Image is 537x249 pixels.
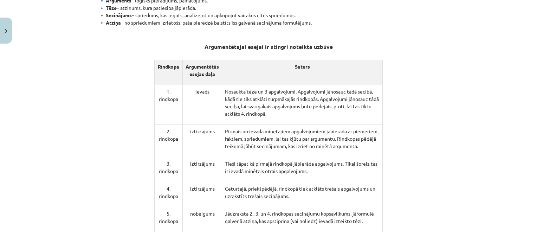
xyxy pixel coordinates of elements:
[225,160,380,175] p: Tieši tāpat kā pirmajā rindkopā jāpierāda apgalvojums. Tikai šoreiz tas ir ievadā minētais otrais...
[99,12,132,18] strong: 🔹 Secinājums
[225,128,380,150] p: Pirmais no ievadā minētajiem apgalvojumiem jāpierāda ar piemēriem, faktiem, spriedumiem, lai tas ...
[186,185,219,192] p: iztirzājums
[157,128,180,142] p: 2. rindkopa
[205,43,333,50] strong: Argumentētajai esejai ir stingri noteikta uzbūve
[225,88,380,117] p: Nosaukta tēze un 3 apgalvojumi. Apgalvojumi jānosauc tādā secībā, kādā tie tiks atklāti turpmākaj...
[157,185,180,200] p: 4. rindkopa
[186,88,219,95] p: ievads
[295,63,310,70] b: Saturs
[186,128,219,135] p: iztirzājums
[186,63,219,77] b: Argumentētās esejas daļa
[225,210,380,225] p: Jāuzraksta 2., 3. un 4. rindkopas secinājumu kopsavilkums, jāformulē galvenā atziņa, kas apstipri...
[225,185,380,200] p: Ceturtajā, priekšpēdējā, rindkopā tiek atklāts trešais apgalvojums un uzrakstīts trešais secinājums.
[158,63,179,70] b: Rindkopa
[157,160,180,175] p: 3. rindkopa
[186,210,219,217] p: nobeigums
[157,210,180,225] p: 5. rindkopa
[99,19,121,26] strong: 🔹 Atziņa
[99,5,117,11] strong: 🔹 Tēze
[5,29,7,33] img: icon-close-lesson-0947bae3869378f0d4975bcd49f059093ad1ed9edebbc8119c70593378902aed.svg
[157,88,180,103] p: 1. rindkopa
[186,160,219,167] p: iztirzājums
